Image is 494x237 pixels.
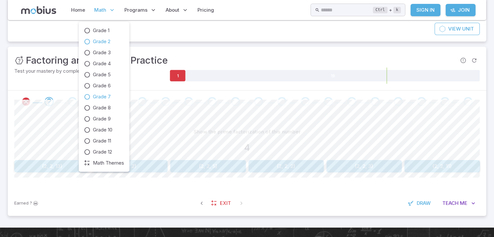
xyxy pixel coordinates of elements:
a: Pricing [196,3,216,18]
a: Grade 11 [84,137,124,144]
span: Grade 5 [93,71,111,78]
span: Grade 4 [93,60,111,67]
span: Grade 10 [93,126,112,133]
span: Grade 2 [93,38,110,45]
a: Grade 7 [84,93,124,100]
a: Grade 8 [84,104,124,111]
span: About [166,6,179,14]
a: Grade 2 [84,38,124,45]
a: Math Themes [84,159,124,167]
span: Grade 6 [93,82,111,89]
span: Grade 8 [93,104,111,111]
span: Grade 11 [93,137,111,144]
span: Grade 1 [93,27,109,34]
a: Grade 1 [84,27,124,34]
a: Sign In [411,4,440,16]
a: Join [446,4,475,16]
span: Programs [124,6,147,14]
div: + [373,6,401,14]
kbd: k [393,7,401,13]
span: Grade 7 [93,93,111,100]
a: Grade 10 [84,126,124,133]
span: Grade 3 [93,49,111,56]
a: Grade 5 [84,71,124,78]
a: Home [69,3,87,18]
a: Grade 3 [84,49,124,56]
kbd: Ctrl [373,7,387,13]
a: Grade 6 [84,82,124,89]
a: Grade 12 [84,148,124,156]
span: Math Themes [93,159,124,167]
span: Grade 9 [93,115,111,122]
span: Math [94,6,106,14]
a: Grade 9 [84,115,124,122]
a: Grade 4 [84,60,124,67]
span: Grade 12 [93,148,112,156]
